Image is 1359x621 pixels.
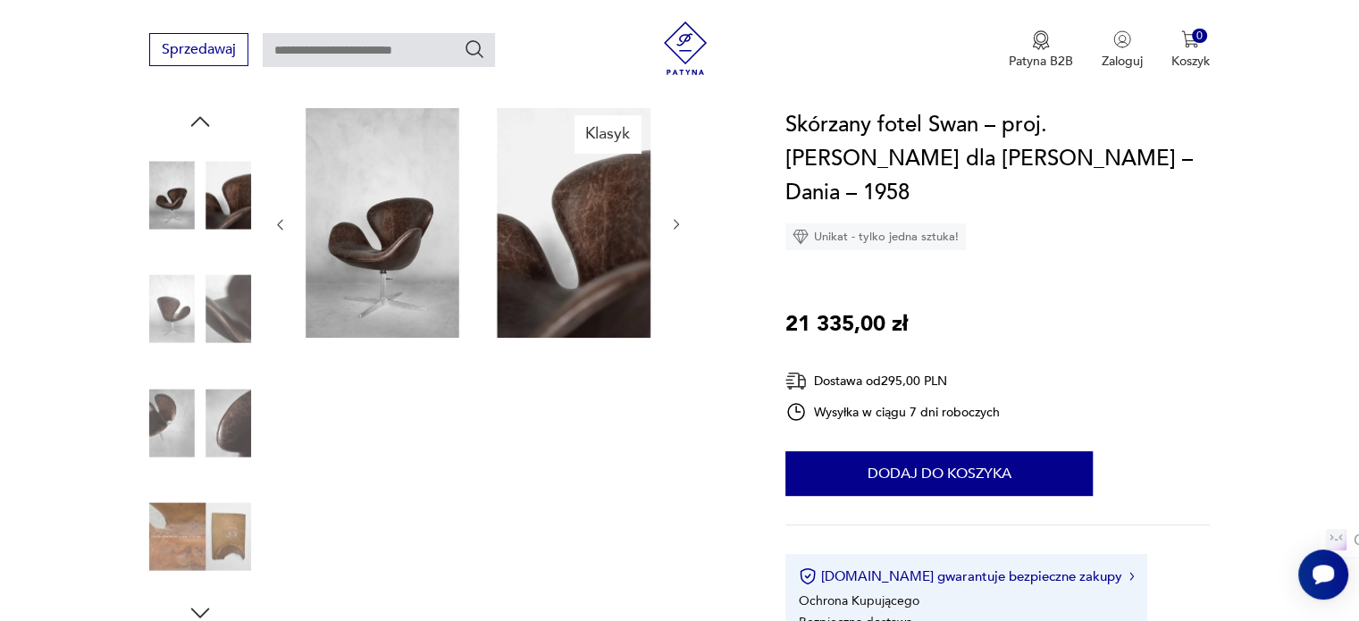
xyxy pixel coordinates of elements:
p: Zaloguj [1102,53,1143,70]
img: Patyna - sklep z meblami i dekoracjami vintage [659,21,712,75]
img: Ikona strzałki w prawo [1129,572,1135,581]
button: [DOMAIN_NAME] gwarantuje bezpieczne zakupy [799,567,1134,585]
button: Dodaj do koszyka [785,451,1093,496]
img: Zdjęcie produktu Skórzany fotel Swan – proj. Arne Jacobsen dla Fritz Hansen – Dania – 1958 [149,144,251,246]
div: Unikat - tylko jedna sztuka! [785,223,966,250]
img: Zdjęcie produktu Skórzany fotel Swan – proj. Arne Jacobsen dla Fritz Hansen – Dania – 1958 [306,108,650,338]
img: Ikona certyfikatu [799,567,817,585]
img: Ikonka użytkownika [1113,30,1131,48]
a: Ikona medaluPatyna B2B [1009,30,1073,70]
p: 21 335,00 zł [785,307,908,341]
iframe: Smartsupp widget button [1298,550,1348,600]
img: Ikona dostawy [785,370,807,392]
div: Wysyłka w ciągu 7 dni roboczych [785,401,1000,423]
img: Zdjęcie produktu Skórzany fotel Swan – proj. Arne Jacobsen dla Fritz Hansen – Dania – 1958 [149,258,251,360]
img: Ikona medalu [1032,30,1050,50]
p: Patyna B2B [1009,53,1073,70]
div: Dostawa od 295,00 PLN [785,370,1000,392]
div: 0 [1192,29,1207,44]
p: Koszyk [1171,53,1210,70]
img: Zdjęcie produktu Skórzany fotel Swan – proj. Arne Jacobsen dla Fritz Hansen – Dania – 1958 [149,486,251,588]
button: 0Koszyk [1171,30,1210,70]
button: Patyna B2B [1009,30,1073,70]
img: Ikona diamentu [793,229,809,245]
h1: Skórzany fotel Swan – proj. [PERSON_NAME] dla [PERSON_NAME] – Dania – 1958 [785,108,1210,210]
a: Sprzedawaj [149,45,248,57]
div: Klasyk [575,115,641,153]
li: Ochrona Kupującego [799,592,919,609]
button: Szukaj [464,38,485,60]
img: Zdjęcie produktu Skórzany fotel Swan – proj. Arne Jacobsen dla Fritz Hansen – Dania – 1958 [149,372,251,474]
button: Zaloguj [1102,30,1143,70]
img: Ikona koszyka [1181,30,1199,48]
button: Sprzedawaj [149,33,248,66]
